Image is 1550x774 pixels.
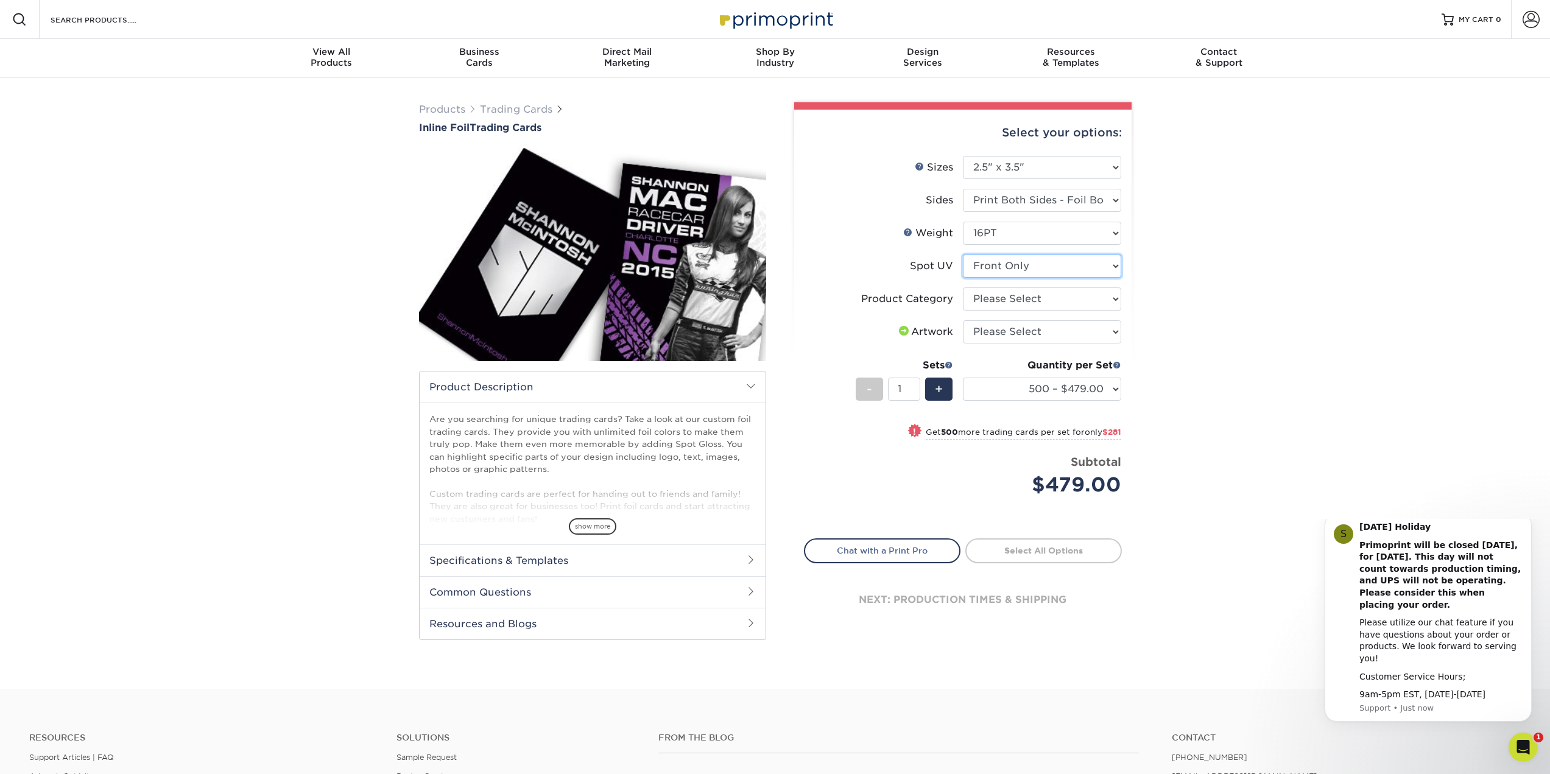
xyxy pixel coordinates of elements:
[897,325,953,339] div: Artwork
[27,5,47,25] div: Profile image for Support
[553,39,701,78] a: Direct MailMarketing
[396,753,457,762] a: Sample Request
[861,292,953,306] div: Product Category
[804,538,960,563] a: Chat with a Print Pro
[910,259,953,273] div: Spot UV
[419,104,465,115] a: Products
[420,371,766,403] h2: Product Description
[1145,46,1293,68] div: & Support
[903,226,953,241] div: Weight
[926,193,953,208] div: Sides
[53,2,216,182] div: Message content
[701,46,849,57] span: Shop By
[701,39,849,78] a: Shop ByIndustry
[1071,455,1121,468] strong: Subtotal
[1145,39,1293,78] a: Contact& Support
[420,576,766,608] h2: Common Questions
[53,21,214,91] b: Primoprint will be closed [DATE], for [DATE]. This day will not count towards production timing, ...
[258,46,406,57] span: View All
[419,122,766,133] a: Inline FoilTrading Cards
[405,46,553,68] div: Cards
[419,122,470,133] span: Inline Foil
[804,563,1122,636] div: next: production times & shipping
[53,184,216,195] p: Message from Support, sent Just now
[3,737,104,770] iframe: Google Customer Reviews
[405,46,553,57] span: Business
[1085,427,1121,437] span: only
[405,39,553,78] a: BusinessCards
[53,170,216,182] div: 9am-5pm EST, [DATE]-[DATE]
[53,152,216,164] div: Customer Service Hours;
[480,104,552,115] a: Trading Cards
[849,46,997,68] div: Services
[53,98,216,146] div: Please utilize our chat feature if you have questions about your order or products. We look forwa...
[963,358,1121,373] div: Quantity per Set
[53,3,124,13] b: [DATE] Holiday
[29,733,378,743] h4: Resources
[1172,733,1521,743] a: Contact
[915,160,953,175] div: Sizes
[420,608,766,639] h2: Resources and Blogs
[965,538,1122,563] a: Select All Options
[972,470,1121,499] div: $479.00
[997,46,1145,68] div: & Templates
[997,39,1145,78] a: Resources& Templates
[420,544,766,576] h2: Specifications & Templates
[926,427,1121,440] small: Get more trading cards per set for
[658,733,1140,743] h4: From the Blog
[396,733,640,743] h4: Solutions
[429,413,756,525] p: Are you searching for unique trading cards? Take a look at our custom foil trading cards. They pr...
[913,425,916,438] span: !
[258,39,406,78] a: View AllProducts
[1534,733,1543,742] span: 1
[1496,15,1501,24] span: 0
[856,358,953,373] div: Sets
[849,39,997,78] a: DesignServices
[935,380,943,398] span: +
[714,6,836,32] img: Primoprint
[867,380,872,398] span: -
[258,46,406,68] div: Products
[1102,427,1121,437] span: $281
[849,46,997,57] span: Design
[804,110,1122,156] div: Select your options:
[997,46,1145,57] span: Resources
[1172,753,1247,762] a: [PHONE_NUMBER]
[1459,15,1493,25] span: MY CART
[701,46,849,68] div: Industry
[49,12,168,27] input: SEARCH PRODUCTS.....
[941,427,958,437] strong: 500
[553,46,701,68] div: Marketing
[569,518,616,535] span: show more
[1306,519,1550,741] iframe: Intercom notifications message
[419,122,766,133] h1: Trading Cards
[553,46,701,57] span: Direct Mail
[1145,46,1293,57] span: Contact
[419,135,766,375] img: Inline Foil 01
[1509,733,1538,762] iframe: Intercom live chat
